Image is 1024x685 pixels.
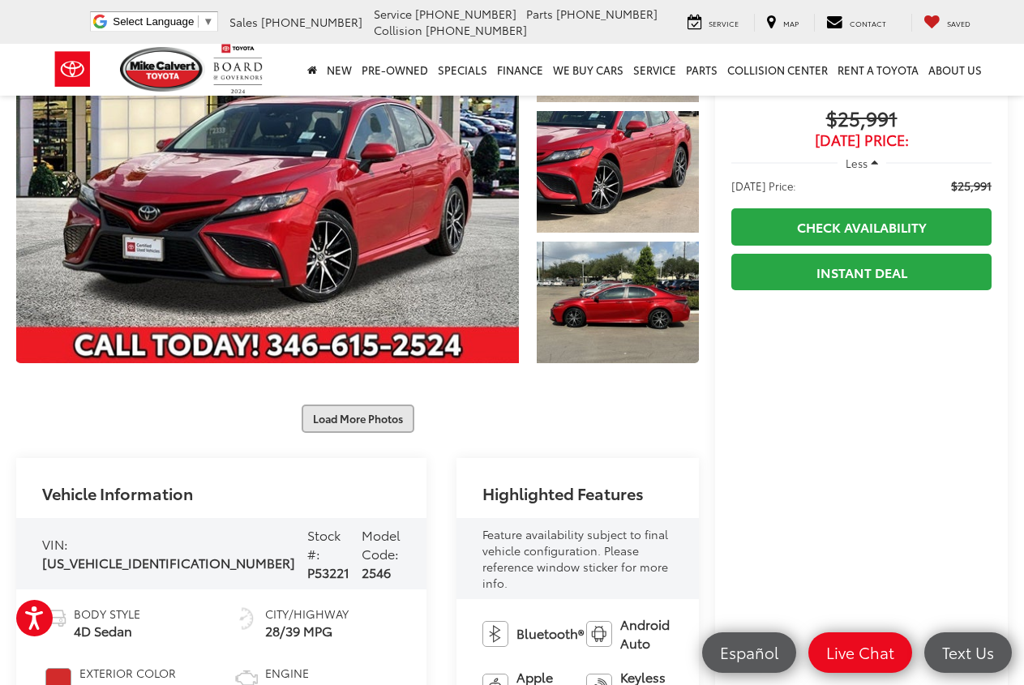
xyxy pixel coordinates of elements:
[818,642,902,662] span: Live Chat
[712,642,786,662] span: Español
[951,178,992,194] span: $25,991
[362,563,391,581] span: 2546
[947,18,970,28] span: Saved
[42,534,68,553] span: VIN:
[322,44,357,96] a: New
[42,484,193,502] h2: Vehicle Information
[620,615,674,653] span: Android Auto
[307,563,349,581] span: P53221
[846,156,868,170] span: Less
[482,621,508,647] img: Bluetooth®
[850,18,886,28] span: Contact
[362,525,401,563] span: Model Code:
[586,621,612,647] img: Android Auto
[120,47,206,92] img: Mike Calvert Toyota
[537,111,699,233] a: Expand Photo 2
[374,22,422,38] span: Collision
[731,178,796,194] span: [DATE] Price:
[433,44,492,96] a: Specials
[537,242,699,363] a: Expand Photo 3
[203,15,213,28] span: ▼
[731,132,992,148] span: [DATE] Price:
[113,15,213,28] a: Select Language​
[357,44,433,96] a: Pre-Owned
[731,254,992,290] a: Instant Deal
[628,44,681,96] a: Service
[535,109,701,233] img: 2024 Toyota Camry SE
[229,14,258,30] span: Sales
[307,525,341,563] span: Stock #:
[516,624,584,643] span: Bluetooth®
[731,108,992,132] span: $25,991
[42,553,295,572] span: [US_VEHICLE_IDENTIFICATION_NUMBER]
[709,18,739,28] span: Service
[681,44,722,96] a: Parts
[814,14,898,32] a: Contact
[415,6,516,22] span: [PHONE_NUMBER]
[731,208,992,245] a: Check Availability
[302,405,414,433] button: Load More Photos
[838,148,886,178] button: Less
[374,6,412,22] span: Service
[302,44,322,96] a: Home
[79,665,176,681] span: Exterior Color
[535,240,701,364] img: 2024 Toyota Camry SE
[833,44,923,96] a: Rent a Toyota
[556,6,658,22] span: [PHONE_NUMBER]
[234,606,259,631] img: Fuel Economy
[924,632,1012,673] a: Text Us
[808,632,912,673] a: Live Chat
[754,14,811,32] a: Map
[783,18,799,28] span: Map
[548,44,628,96] a: WE BUY CARS
[74,622,140,640] span: 4D Sedan
[265,665,336,681] span: Engine
[198,15,199,28] span: ​
[42,43,103,96] img: Toyota
[482,484,644,502] h2: Highlighted Features
[492,44,548,96] a: Finance
[482,526,668,591] span: Feature availability subject to final vehicle configuration. Please reference window sticker for ...
[261,14,362,30] span: [PHONE_NUMBER]
[675,14,751,32] a: Service
[113,15,194,28] span: Select Language
[265,606,349,622] span: City/Highway
[426,22,527,38] span: [PHONE_NUMBER]
[923,44,987,96] a: About Us
[526,6,553,22] span: Parts
[702,632,796,673] a: Español
[722,44,833,96] a: Collision Center
[934,642,1002,662] span: Text Us
[911,14,983,32] a: My Saved Vehicles
[265,622,349,640] span: 28/39 MPG
[74,606,140,622] span: Body Style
